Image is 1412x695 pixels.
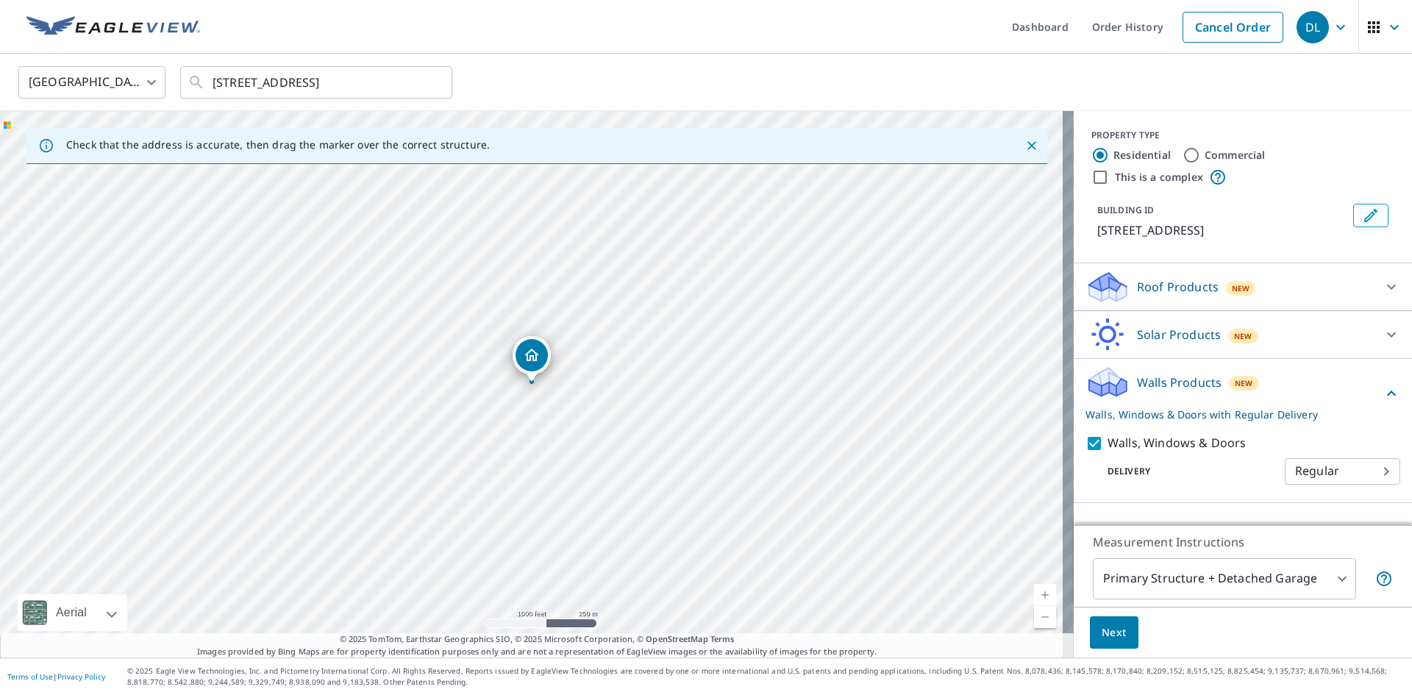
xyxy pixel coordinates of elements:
p: Measurement Instructions [1093,533,1393,551]
p: Walls Products [1137,374,1222,391]
p: Delivery [1085,465,1285,478]
p: Roof Products [1137,278,1219,296]
div: Regular [1285,451,1400,492]
span: New [1235,377,1253,389]
p: Walls, Windows & Doors with Regular Delivery [1085,407,1383,422]
a: Current Level 15, Zoom In [1034,584,1056,606]
label: Residential [1113,148,1171,163]
img: EV Logo [26,16,200,38]
p: Solar Products [1137,326,1221,343]
a: Cancel Order [1183,12,1283,43]
label: Commercial [1205,148,1266,163]
a: Terms of Use [7,671,53,682]
p: © 2025 Eagle View Technologies, Inc. and Pictometry International Corp. All Rights Reserved. Repo... [127,666,1405,688]
span: © 2025 TomTom, Earthstar Geographics SIO, © 2025 Microsoft Corporation, © [340,633,735,646]
p: [STREET_ADDRESS] [1097,221,1347,239]
a: OpenStreetMap [646,633,707,644]
p: Check that the address is accurate, then drag the marker over the correct structure. [66,138,490,152]
button: Edit building 1 [1353,204,1388,227]
div: DL [1297,11,1329,43]
span: Your report will include the primary structure and a detached garage if one exists. [1375,570,1393,588]
a: Terms [710,633,735,644]
label: This is a complex [1115,170,1203,185]
button: Next [1090,616,1138,649]
span: Next [1102,624,1127,642]
a: Privacy Policy [57,671,105,682]
div: PROPERTY TYPE [1091,129,1394,142]
div: Aerial [51,594,91,631]
div: Primary Structure + Detached Garage [1093,558,1356,599]
div: Solar ProductsNew [1085,317,1400,352]
div: Dropped pin, building 1, Residential property, 4523 N High School Rd Indianapolis, IN 46254 [513,336,551,382]
input: Search by address or latitude-longitude [213,62,422,103]
span: New [1234,330,1252,342]
button: Close [1022,136,1041,155]
p: | [7,672,105,681]
p: BUILDING ID [1097,204,1154,216]
p: Walls, Windows & Doors [1108,434,1246,452]
a: Current Level 15, Zoom Out [1034,606,1056,628]
span: New [1232,282,1250,294]
div: Aerial [18,594,127,631]
div: Roof ProductsNew [1085,269,1400,304]
div: Walls ProductsNewWalls, Windows & Doors with Regular Delivery [1085,365,1400,422]
div: [GEOGRAPHIC_DATA] [18,62,165,103]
